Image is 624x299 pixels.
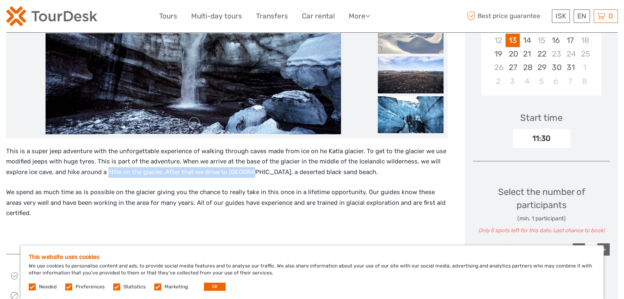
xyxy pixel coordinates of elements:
div: Choose Thursday, October 30th, 2025 [549,61,563,74]
div: Choose Friday, October 17th, 2025 [563,34,577,47]
div: Choose Tuesday, October 21st, 2025 [520,47,534,61]
div: + [597,243,610,256]
img: 1b5a96a1ba4841e6b00ccf9a512327fa_slider_thumbnail.jpeg [378,96,443,133]
label: Statistics [123,283,146,290]
div: Start time [520,111,562,124]
div: Choose Thursday, November 6th, 2025 [549,75,563,88]
div: Not available Saturday, October 18th, 2025 [578,34,592,47]
span: ISK [555,12,566,20]
div: Select the number of participants [473,186,610,235]
div: Choose Thursday, October 16th, 2025 [549,34,563,47]
button: Open LiveChat chat widget [94,13,104,23]
a: Tours [159,10,177,22]
div: Choose Sunday, November 2nd, 2025 [491,75,505,88]
label: Marketing [165,283,188,290]
a: Multi-day tours [191,10,242,22]
label: Preferences [75,283,105,290]
div: Not available Thursday, October 23rd, 2025 [549,47,563,61]
div: Choose Sunday, October 19th, 2025 [491,47,505,61]
p: We spend as much time as is possible on the glacier giving you the chance to really take in this ... [6,187,448,219]
button: OK [204,283,226,291]
div: Choose Friday, October 31st, 2025 [563,61,577,74]
img: 120-15d4194f-c635-41b9-a512-a3cb382bfb57_logo_small.png [6,6,97,26]
div: (min. 1 participant) [473,215,610,223]
div: Not available Sunday, October 12th, 2025 [491,34,505,47]
img: ac09301505e44ee7abef3a429ad734ba_slider_thumbnail.jpg [378,57,443,93]
p: We're away right now. Please check back later! [11,14,93,21]
div: Choose Tuesday, November 4th, 2025 [520,75,534,88]
div: Not available Sunday, October 26th, 2025 [491,61,505,74]
div: Not available Friday, October 24th, 2025 [563,47,577,61]
div: 11:30 [513,129,570,148]
div: Choose Tuesday, October 28th, 2025 [520,61,534,74]
a: Car rental [302,10,335,22]
div: Choose Tuesday, October 14th, 2025 [520,34,534,47]
div: Choose Monday, October 13th, 2025 [505,34,520,47]
div: Choose Saturday, November 8th, 2025 [578,75,592,88]
span: Best price guarantee [465,9,550,23]
h5: This website uses cookies [29,254,595,260]
a: More [349,10,370,22]
div: Choose Saturday, November 1st, 2025 [578,61,592,74]
div: Only 5 spots left for this date. Last chance to book! [473,227,610,235]
div: Choose Friday, November 7th, 2025 [563,75,577,88]
div: - [573,243,585,256]
a: Transfers [256,10,288,22]
p: This is a super jeep adventure with the unforgettable experience of walking through caves made fr... [6,146,448,178]
img: 0a1146cb9b844001943ea79a560eb4e7_slider_thumbnail.jpeg [378,17,443,54]
div: Choose Wednesday, October 29th, 2025 [534,61,549,74]
div: Choose Monday, October 20th, 2025 [505,47,520,61]
div: Choose Wednesday, November 5th, 2025 [534,75,549,88]
div: We use cookies to personalise content and ads, to provide social media features and to analyse ou... [21,245,603,299]
div: Not available Saturday, October 25th, 2025 [578,47,592,61]
div: Choose Monday, October 27th, 2025 [505,61,520,74]
div: Number of people in the group [473,243,519,272]
div: EN [574,9,590,23]
div: Choose Monday, November 3rd, 2025 [505,75,520,88]
label: Needed [39,283,57,290]
div: Choose Wednesday, October 22nd, 2025 [534,47,549,61]
div: Not available Wednesday, October 15th, 2025 [534,34,549,47]
span: 0 [607,12,614,20]
div: month 2025-10 [484,7,599,88]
